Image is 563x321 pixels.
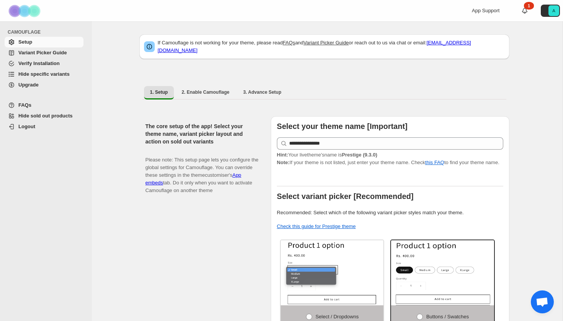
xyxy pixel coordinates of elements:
a: FAQs [283,40,295,46]
a: this FAQ [425,160,444,165]
p: If your theme is not listed, just enter your theme name. Check to find your theme name. [277,151,503,166]
span: Hide specific variants [18,71,70,77]
span: Logout [18,124,35,129]
a: Hide sold out products [5,111,83,121]
button: Avatar with initials A [541,5,560,17]
p: If Camouflage is not working for your theme, please read and or reach out to us via chat or email: [158,39,505,54]
a: Upgrade [5,80,83,90]
h2: The core setup of the app! Select your theme name, variant picker layout and action on sold out v... [146,122,259,145]
span: Verify Installation [18,60,60,66]
img: Select / Dropdowns [281,240,384,305]
a: Hide specific variants [5,69,83,80]
strong: Note: [277,160,290,165]
a: Check this guide for Prestige theme [277,223,356,229]
strong: Prestige (9.3.0) [342,152,377,158]
span: 1. Setup [150,89,168,95]
span: 3. Advance Setup [243,89,281,95]
strong: Hint: [277,152,288,158]
a: Logout [5,121,83,132]
a: Verify Installation [5,58,83,69]
img: Buttons / Swatches [391,240,494,305]
b: Select your theme name [Important] [277,122,408,130]
span: CAMOUFLAGE [8,29,87,35]
span: FAQs [18,102,31,108]
span: Select / Dropdowns [316,314,359,319]
div: Chat öffnen [531,290,554,313]
text: A [552,8,555,13]
a: Setup [5,37,83,47]
span: Variant Picker Guide [18,50,67,55]
span: Hide sold out products [18,113,73,119]
span: Upgrade [18,82,39,88]
span: 2. Enable Camouflage [182,89,229,95]
div: 1 [524,2,534,10]
span: Setup [18,39,32,45]
a: Variant Picker Guide [5,47,83,58]
img: Camouflage [6,0,44,21]
span: App Support [472,8,499,13]
p: Recommended: Select which of the following variant picker styles match your theme. [277,209,503,217]
a: Variant Picker Guide [303,40,349,46]
span: Your live theme's name is [277,152,377,158]
b: Select variant picker [Recommended] [277,192,414,200]
a: FAQs [5,100,83,111]
span: Avatar with initials A [548,5,559,16]
a: 1 [521,7,529,15]
p: Please note: This setup page lets you configure the global settings for Camouflage. You can overr... [146,148,259,194]
span: Buttons / Swatches [426,314,469,319]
